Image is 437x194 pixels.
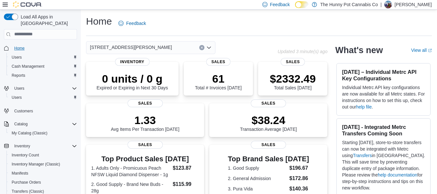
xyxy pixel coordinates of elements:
[9,72,28,79] a: Reports
[199,45,204,50] button: Clear input
[6,178,80,187] button: Purchase Orders
[96,72,168,85] p: 0 units / 0 g
[6,169,80,178] button: Manifests
[384,1,392,8] div: Kyle Billie
[9,151,42,159] a: Inventory Count
[9,178,44,186] a: Purchase Orders
[18,14,77,27] span: Load All Apps in [GEOGRAPHIC_DATA]
[12,73,25,78] span: Reports
[12,44,77,52] span: Home
[342,84,425,110] p: Individual Metrc API key configurations are now available for all Metrc states. For instructions ...
[290,164,309,172] dd: $196.67
[335,45,383,55] h2: What's new
[9,53,77,61] span: Users
[206,45,212,50] button: Open list of options
[9,94,24,101] a: Users
[86,15,112,28] h1: Home
[320,1,378,8] p: The Hunny Pot Cannabis Co
[378,172,417,177] a: help documentation
[91,155,199,163] h3: Top Product Sales [DATE]
[270,1,290,8] span: Feedback
[1,84,80,93] button: Users
[116,17,148,30] a: Feedback
[411,48,432,53] a: View allExternal link
[12,85,77,92] span: Users
[342,69,425,82] h3: [DATE] – Individual Metrc API Key Configurations
[9,94,77,101] span: Users
[111,114,180,127] p: 1.33
[251,99,286,107] span: Sales
[12,44,27,52] a: Home
[91,181,170,194] dt: 2. Good Supply - Brand New Buds - 28g
[6,53,80,62] button: Users
[12,107,36,115] a: Customers
[6,93,80,102] button: Users
[9,53,24,61] a: Users
[12,107,77,115] span: Customers
[12,180,41,185] span: Purchase Orders
[9,160,77,168] span: Inventory Manager (Classic)
[251,141,286,149] span: Sales
[126,20,146,27] span: Feedback
[91,165,170,178] dt: 1. Adults Only - Promicuous Peach NFSW Liquid Diamond Dispenser - 1g
[353,153,372,158] a: Transfers
[290,185,309,193] dd: $140.36
[14,46,25,51] span: Home
[428,49,432,52] svg: External link
[12,120,77,128] span: Catalog
[9,63,47,70] a: Cash Management
[14,121,27,127] span: Catalog
[356,104,372,109] a: help file
[228,165,287,171] dt: 1. Good Supply
[380,1,382,8] p: |
[228,186,287,192] dt: 3. Pura Vida
[12,95,22,100] span: Users
[290,175,309,182] dd: $172.86
[173,164,199,172] dd: $123.87
[13,1,42,8] img: Cova
[206,58,230,66] span: Sales
[278,49,327,54] p: Updated 3 minute(s) ago
[12,142,77,150] span: Inventory
[6,129,80,138] button: My Catalog (Classic)
[9,178,77,186] span: Purchase Orders
[173,180,199,188] dd: $115.99
[12,85,27,92] button: Users
[9,63,77,70] span: Cash Management
[281,58,305,66] span: Sales
[12,120,30,128] button: Catalog
[195,72,242,90] div: Total # Invoices [DATE]
[9,160,63,168] a: Inventory Manager (Classic)
[228,155,309,163] h3: Top Brand Sales [DATE]
[240,114,297,127] p: $38.24
[195,72,242,85] p: 61
[1,142,80,151] button: Inventory
[1,106,80,115] button: Customers
[9,72,77,79] span: Reports
[9,169,77,177] span: Manifests
[14,108,33,114] span: Customers
[270,72,316,90] div: Total Sales [DATE]
[342,139,425,191] p: Starting [DATE], store-to-store transfers can now be integrated with Metrc using in [GEOGRAPHIC_D...
[6,71,80,80] button: Reports
[270,72,316,85] p: $2332.49
[395,1,432,8] p: [PERSON_NAME]
[9,129,77,137] span: My Catalog (Classic)
[12,55,22,60] span: Users
[6,62,80,71] button: Cash Management
[295,1,309,8] input: Dark Mode
[240,114,297,132] div: Transaction Average [DATE]
[96,72,168,90] div: Expired or Expiring in Next 30 Days
[12,153,39,158] span: Inventory Count
[111,114,180,132] div: Avg Items Per Transaction [DATE]
[14,143,30,149] span: Inventory
[9,169,31,177] a: Manifests
[1,43,80,53] button: Home
[115,58,150,66] span: Inventory
[14,86,24,91] span: Users
[1,120,80,129] button: Catalog
[12,162,60,167] span: Inventory Manager (Classic)
[6,151,80,160] button: Inventory Count
[9,151,77,159] span: Inventory Count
